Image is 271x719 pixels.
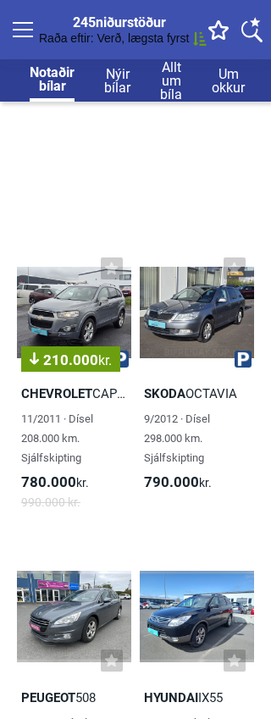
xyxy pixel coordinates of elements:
[39,31,189,46] span: Raða eftir: Verð, lægsta fyrst
[144,386,185,401] b: Skoda
[160,59,182,102] a: Allt um bíla
[144,690,198,705] b: Hyundai
[17,689,131,708] h2: 508
[144,473,212,493] span: kr.
[21,473,89,493] span: kr.
[21,493,80,512] span: 990.000 kr.
[140,689,254,708] h2: IX55
[98,352,112,368] span: kr.
[135,224,258,528] a: SkodaOCTAVIA9/2012 · Dísel298.000 km. Sjálfskipting790.000kr.
[212,59,245,102] a: Um okkur
[144,473,199,490] b: 790.000
[13,224,135,528] a: 210.000kr.ChevroletCAPTIVA LUX11/2011 · Dísel208.000 km. Sjálfskipting780.000kr.990.000 kr.
[21,690,75,705] b: Peugeot
[33,14,205,31] h1: 245 niðurstöður
[235,351,252,368] img: parking.png
[21,386,92,401] b: Chevrolet
[104,59,130,102] a: Nýir bílar
[140,384,254,404] h2: OCTAVIA
[30,59,75,102] a: Notaðir bílar
[21,412,93,464] span: 11/2011 · Dísel 208.000 km. Sjálfskipting
[39,31,207,46] button: Raða eftir: Verð, lægsta fyrst
[17,384,131,404] h2: CAPTIVA LUX
[30,352,112,368] span: 210.000
[144,412,210,464] span: 9/2012 · Dísel 298.000 km. Sjálfskipting
[21,473,76,490] b: 780.000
